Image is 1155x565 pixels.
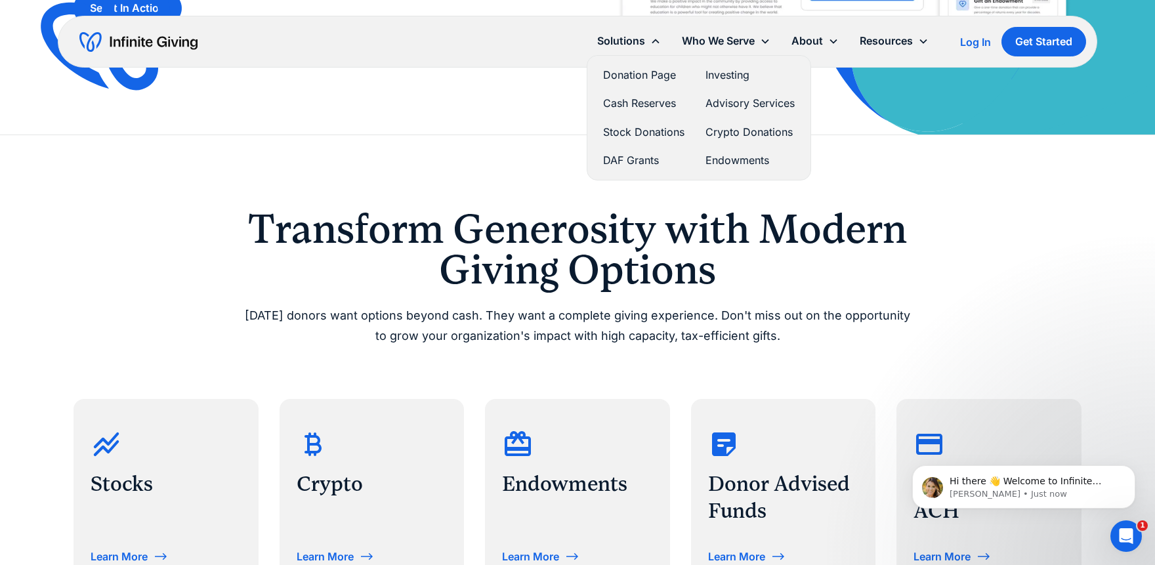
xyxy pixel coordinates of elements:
a: home [79,31,198,52]
div: Solutions [597,32,645,50]
div: Learn More [502,551,559,562]
div: Learn More [91,551,148,562]
div: Resources [849,27,939,55]
div: Learn More [297,551,354,562]
div: About [781,27,849,55]
h2: Transform Generosity with Modern Giving Options [241,209,913,291]
div: Who We Serve [671,27,781,55]
a: Cash Reserves [603,94,684,112]
span: 1 [1137,520,1148,531]
a: Investing [705,66,795,84]
div: Learn More [913,551,971,562]
div: Resources [860,32,913,50]
a: Get Started [1001,27,1086,56]
a: DAF Grants [603,152,684,169]
h3: Endowments [502,471,653,498]
a: Log In [960,34,991,50]
a: Donation Page [603,66,684,84]
a: Stock Donations [603,123,684,141]
div: Solutions [587,27,671,55]
h3: Donor Advised Funds [708,471,859,525]
h3: Crypto [297,471,448,498]
a: Advisory Services [705,94,795,112]
div: Who We Serve [682,32,755,50]
iframe: Intercom notifications message [892,438,1155,530]
div: Learn More [708,551,765,562]
div: Log In [960,37,991,47]
iframe: Intercom live chat [1110,520,1142,552]
a: Endowments [705,152,795,169]
a: Crypto Donations [705,123,795,141]
nav: Solutions [587,55,811,180]
h3: Stocks [91,471,241,498]
div: About [791,32,823,50]
p: [DATE] donors want options beyond cash. They want a complete giving experience. Don't miss out on... [241,306,913,346]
